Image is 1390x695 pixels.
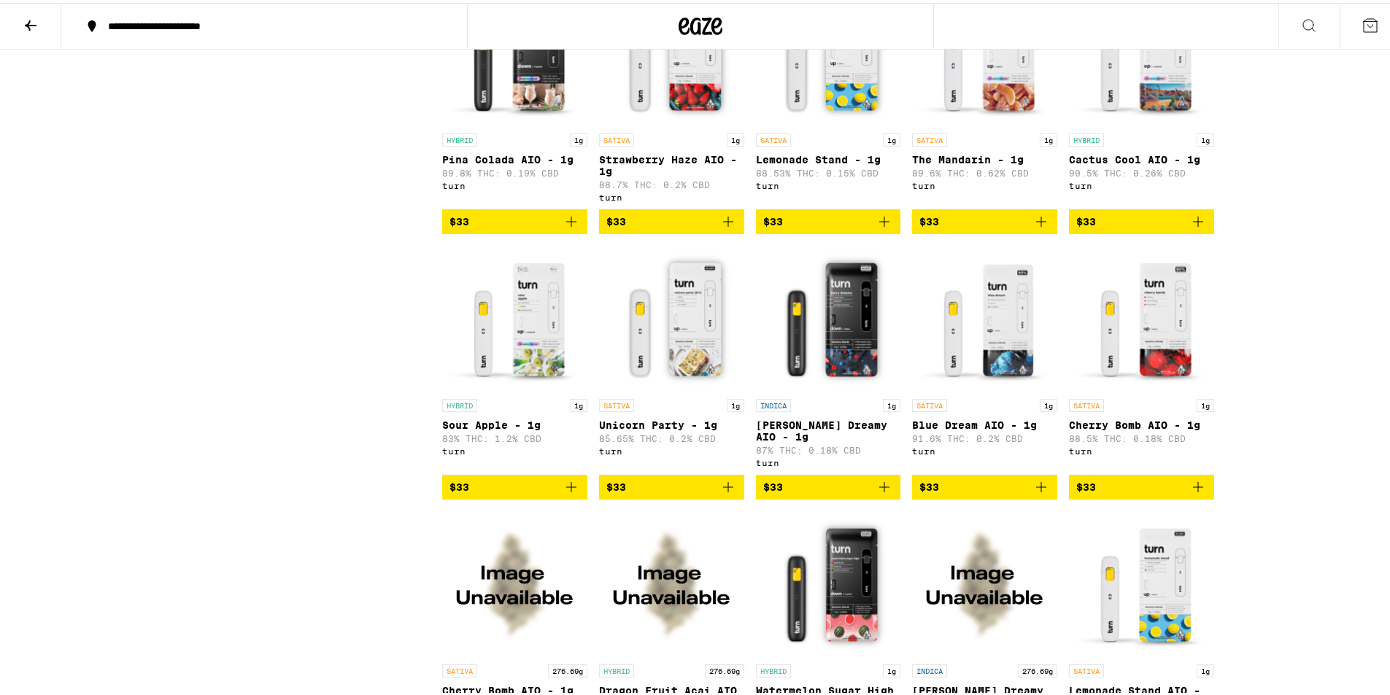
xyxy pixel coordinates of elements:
[756,166,901,175] p: 88.53% THC: 0.15% CBD
[449,213,469,225] span: $33
[599,243,744,472] a: Open page for Unicorn Party - 1g from turn
[599,416,744,428] p: Unicorn Party - 1g
[1069,472,1214,497] button: Add to bag
[599,396,634,409] p: SATIVA
[599,131,634,144] p: SATIVA
[756,243,901,472] a: Open page for Berry Dreamy AIO - 1g from turn
[727,396,744,409] p: 1g
[599,443,744,453] div: turn
[1069,166,1214,175] p: 90.5% THC: 0.26% CBD
[912,151,1057,163] p: The Mandarin - 1g
[912,166,1057,175] p: 89.6% THC: 0.62% CBD
[912,508,1057,654] img: turn - Berry Dreamy AIO - 1g
[442,243,587,389] img: turn - Sour Apple - 1g
[442,131,477,144] p: HYBRID
[442,431,587,440] p: 83% THC: 1.2% CBD
[919,213,939,225] span: $33
[599,206,744,231] button: Add to bag
[1069,396,1104,409] p: SATIVA
[756,508,901,654] img: turn - Watermelon Sugar High AIO - 1g
[442,243,587,472] a: Open page for Sour Apple - 1g from turn
[442,416,587,428] p: Sour Apple - 1g
[883,131,900,144] p: 1g
[912,131,947,144] p: SATIVA
[1069,508,1214,654] img: turn - Lemonade Stand AIO - 1g
[912,243,1057,472] a: Open page for Blue Dream AIO - 1g from turn
[1069,416,1214,428] p: Cherry Bomb AIO - 1g
[763,213,783,225] span: $33
[756,206,901,231] button: Add to bag
[1069,661,1104,675] p: SATIVA
[599,508,744,654] img: turn - Dragon Fruit Acai AIO - 1g
[756,416,901,440] p: [PERSON_NAME] Dreamy AIO - 1g
[912,431,1057,440] p: 91.6% THC: 0.2% CBD
[756,472,901,497] button: Add to bag
[599,431,744,440] p: 85.65% THC: 0.2% CBD
[1076,213,1096,225] span: $33
[570,396,587,409] p: 1g
[449,478,469,490] span: $33
[599,243,744,389] img: turn - Unicorn Party - 1g
[1018,661,1057,675] p: 276.69g
[912,472,1057,497] button: Add to bag
[1040,396,1057,409] p: 1g
[599,177,744,187] p: 88.7% THC: 0.2% CBD
[756,396,791,409] p: INDICA
[442,443,587,453] div: turn
[442,178,587,187] div: turn
[727,131,744,144] p: 1g
[606,213,626,225] span: $33
[756,151,901,163] p: Lemonade Stand - 1g
[570,131,587,144] p: 1g
[1197,131,1214,144] p: 1g
[919,478,939,490] span: $33
[599,472,744,497] button: Add to bag
[756,661,791,675] p: HYBRID
[9,10,105,22] span: Hi. Need any help?
[756,443,901,452] p: 87% THC: 0.18% CBD
[606,478,626,490] span: $33
[1197,661,1214,675] p: 1g
[599,661,634,675] p: HYBRID
[1069,206,1214,231] button: Add to bag
[912,178,1057,187] div: turn
[912,243,1057,389] img: turn - Blue Dream AIO - 1g
[912,443,1057,453] div: turn
[1076,478,1096,490] span: $33
[548,661,587,675] p: 276.69g
[1069,443,1214,453] div: turn
[442,166,587,175] p: 89.8% THC: 0.19% CBD
[442,661,477,675] p: SATIVA
[442,206,587,231] button: Add to bag
[442,508,587,654] img: turn - Cherry Bomb AIO - 1g
[1069,131,1104,144] p: HYBRID
[883,661,900,675] p: 1g
[442,682,587,694] p: Cherry Bomb AIO - 1g
[763,478,783,490] span: $33
[442,472,587,497] button: Add to bag
[1069,178,1214,187] div: turn
[1040,131,1057,144] p: 1g
[1069,243,1214,389] img: turn - Cherry Bomb AIO - 1g
[912,661,947,675] p: INDICA
[442,396,477,409] p: HYBRID
[705,661,744,675] p: 276.69g
[1069,243,1214,472] a: Open page for Cherry Bomb AIO - 1g from turn
[756,455,901,465] div: turn
[1069,431,1214,440] p: 88.5% THC: 0.18% CBD
[599,190,744,199] div: turn
[1069,151,1214,163] p: Cactus Cool AIO - 1g
[912,396,947,409] p: SATIVA
[442,151,587,163] p: Pina Colada AIO - 1g
[883,396,900,409] p: 1g
[912,206,1057,231] button: Add to bag
[756,131,791,144] p: SATIVA
[756,178,901,187] div: turn
[599,151,744,174] p: Strawberry Haze AIO - 1g
[756,243,901,389] img: turn - Berry Dreamy AIO - 1g
[912,416,1057,428] p: Blue Dream AIO - 1g
[1197,396,1214,409] p: 1g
